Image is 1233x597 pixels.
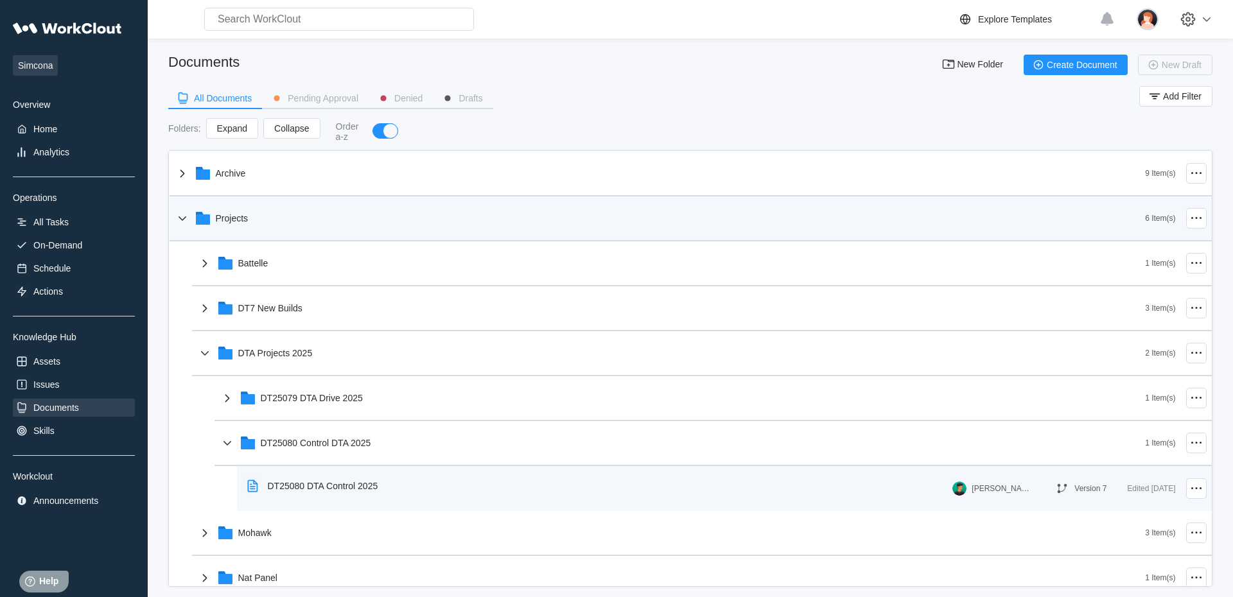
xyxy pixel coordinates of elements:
a: Issues [13,376,135,394]
div: Schedule [33,263,71,273]
span: Create Document [1047,60,1117,69]
div: Home [33,124,57,134]
div: 1 Item(s) [1145,438,1175,447]
div: On-Demand [33,240,82,250]
div: Projects [216,213,249,223]
button: Create Document [1024,55,1128,75]
div: Drafts [459,94,482,103]
div: Announcements [33,496,98,506]
div: DT7 New Builds [238,303,302,313]
div: Archive [216,168,246,178]
button: New Folder [934,55,1013,75]
button: New Draft [1138,55,1212,75]
a: Skills [13,422,135,440]
button: Collapse [263,118,320,139]
div: All Tasks [33,217,69,227]
span: Collapse [274,124,309,133]
div: Folders : [168,123,201,134]
button: All Documents [168,89,262,108]
span: Add Filter [1163,92,1202,101]
a: Actions [13,282,135,300]
a: All Tasks [13,213,135,231]
div: Documents [168,54,240,71]
div: Knowledge Hub [13,332,135,342]
div: 1 Item(s) [1145,573,1175,582]
a: On-Demand [13,236,135,254]
div: Assets [33,356,60,367]
div: Edited [DATE] [1127,481,1175,496]
a: Documents [13,399,135,417]
a: Announcements [13,492,135,510]
div: 1 Item(s) [1145,259,1175,268]
input: Search WorkClout [204,8,474,31]
a: Home [13,120,135,138]
div: DTA Projects 2025 [238,348,313,358]
div: DT25080 Control DTA 2025 [261,438,371,448]
div: Workclout [13,471,135,481]
div: 3 Item(s) [1145,528,1175,537]
img: user-2.png [1137,8,1159,30]
a: Explore Templates [958,12,1093,27]
div: Battelle [238,258,268,268]
button: Denied [369,89,433,108]
span: Simcona [13,55,58,76]
button: Pending Approval [262,89,369,108]
div: 6 Item(s) [1145,214,1175,223]
div: DT25079 DTA Drive 2025 [261,393,363,403]
div: Denied [394,94,423,103]
div: 2 Item(s) [1145,349,1175,358]
div: Actions [33,286,63,297]
button: Add Filter [1139,86,1212,107]
div: Operations [13,193,135,203]
a: Schedule [13,259,135,277]
div: Nat Panel [238,573,277,583]
a: Assets [13,352,135,370]
div: 9 Item(s) [1145,169,1175,178]
div: Skills [33,426,55,436]
div: [PERSON_NAME] [972,484,1029,493]
div: 1 Item(s) [1145,394,1175,402]
div: Overview [13,99,135,110]
img: user.png [952,481,966,496]
span: New Folder [957,60,1003,70]
button: Expand [206,118,258,139]
div: All Documents [194,94,252,103]
span: Expand [217,124,247,133]
div: Pending Approval [288,94,358,103]
div: Version 7 [1074,484,1106,493]
span: New Draft [1162,60,1202,69]
div: DT25080 DTA Control 2025 [268,481,378,491]
button: Drafts [433,89,493,108]
div: Issues [33,379,59,390]
div: Documents [33,402,79,413]
div: Analytics [33,147,69,157]
div: Mohawk [238,528,272,538]
div: 3 Item(s) [1145,304,1175,313]
a: Analytics [13,143,135,161]
div: Explore Templates [978,14,1052,24]
div: Order a-z [336,121,360,142]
